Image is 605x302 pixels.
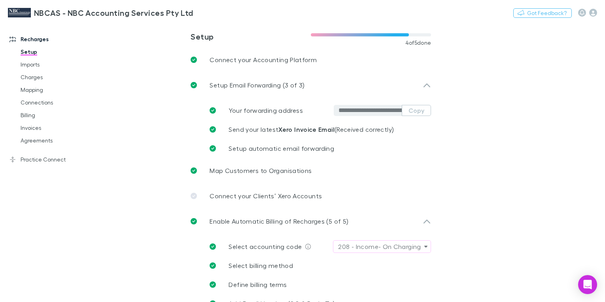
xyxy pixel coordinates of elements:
[229,262,293,269] span: Select billing method
[184,47,437,72] a: Connect your Accounting Platform
[203,275,431,294] a: Define billing terms
[13,134,102,147] a: Agreements
[184,209,437,234] div: Enable Automatic Billing of Recharges (5 of 5)
[229,106,302,114] span: Your forwarding address
[2,33,102,46] a: Recharges
[229,125,394,133] span: Send your latest (Received correctly)
[13,96,102,109] a: Connections
[191,32,311,41] h3: Setup
[203,256,431,275] a: Select billing method
[8,8,31,17] img: NBCAS - NBC Accounting Services Pty Ltd's Logo
[578,275,597,294] div: Open Intercom Messenger
[203,120,431,139] a: Send your latestXero Invoice Email(Received correctly)
[184,72,437,98] div: Setup Email Forwarding (3 of 3)
[184,158,437,183] a: Map Customers to Organisations
[229,281,287,288] span: Define billing terms
[210,166,312,175] p: Map Customers to Organisations
[2,153,102,166] a: Practice Connect
[203,139,431,158] a: Setup automatic email forwarding
[402,105,431,116] button: Copy
[3,3,198,22] a: NBCAS - NBC Accounting Services Pty Ltd
[210,80,304,90] p: Setup Email Forwarding (3 of 3)
[13,109,102,122] a: Billing
[405,40,431,46] span: 4 of 5 done
[210,217,348,226] p: Enable Automatic Billing of Recharges (5 of 5)
[13,71,102,84] a: Charges
[13,46,102,58] a: Setup
[229,243,302,250] span: Select accounting code
[13,122,102,134] a: Invoices
[513,8,572,18] button: Got Feedback?
[338,242,421,251] div: 208 - Income- On Charging
[13,84,102,96] a: Mapping
[210,55,317,65] p: Connect your Accounting Platform
[184,183,437,209] a: Connect your Clients’ Xero Accounts
[13,58,102,71] a: Imports
[278,125,335,133] strong: Xero Invoice Email
[333,240,431,253] button: 208 - Income- On Charging
[229,144,334,152] span: Setup automatic email forwarding
[210,191,322,201] p: Connect your Clients’ Xero Accounts
[34,8,193,17] h3: NBCAS - NBC Accounting Services Pty Ltd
